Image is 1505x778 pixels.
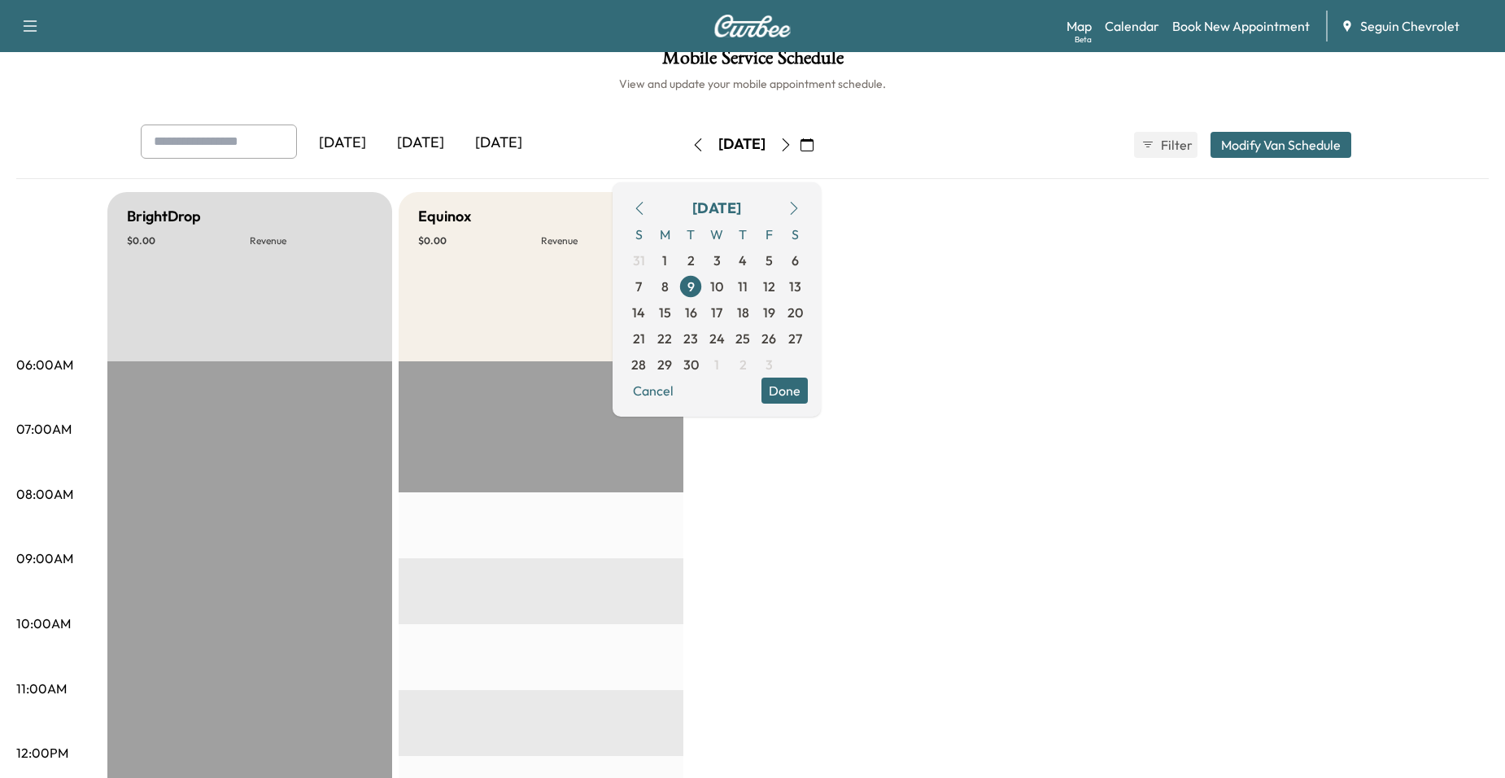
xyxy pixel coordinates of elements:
span: S [782,221,808,247]
span: T [678,221,704,247]
span: M [652,221,678,247]
h5: Equinox [418,205,471,228]
h6: View and update your mobile appointment schedule. [16,76,1489,92]
span: 17 [711,303,722,322]
span: W [704,221,730,247]
span: 5 [766,251,773,270]
p: 10:00AM [16,614,71,633]
p: 11:00AM [16,679,67,698]
span: 3 [713,251,721,270]
h5: BrightDrop [127,205,201,228]
span: 1 [714,355,719,374]
p: 07:00AM [16,419,72,439]
p: Revenue [541,234,664,247]
span: 16 [685,303,697,322]
span: Filter [1161,135,1190,155]
div: [DATE] [718,134,766,155]
p: Revenue [250,234,373,247]
div: [DATE] [692,197,741,220]
span: 6 [792,251,799,270]
span: 29 [657,355,672,374]
h1: Mobile Service Schedule [16,48,1489,76]
p: 06:00AM [16,355,73,374]
div: [DATE] [460,125,538,162]
button: Filter [1134,132,1197,158]
img: Curbee Logo [713,15,792,37]
span: 30 [683,355,699,374]
span: 1 [662,251,667,270]
p: 09:00AM [16,549,73,568]
span: 2 [687,251,695,270]
span: 14 [632,303,645,322]
span: Seguin Chevrolet [1360,16,1459,36]
span: 18 [737,303,749,322]
span: 8 [661,277,669,296]
span: 9 [687,277,695,296]
span: 3 [766,355,773,374]
span: 21 [633,329,645,348]
span: 11 [738,277,748,296]
span: 4 [739,251,747,270]
div: [DATE] [382,125,460,162]
p: 12:00PM [16,743,68,763]
a: MapBeta [1067,16,1092,36]
button: Cancel [626,378,681,404]
span: 28 [631,355,646,374]
span: 31 [633,251,645,270]
span: S [626,221,652,247]
span: 12 [763,277,775,296]
span: 7 [635,277,642,296]
span: 24 [709,329,725,348]
span: 2 [739,355,747,374]
span: 22 [657,329,672,348]
p: 08:00AM [16,484,73,504]
div: Beta [1075,33,1092,46]
span: 10 [710,277,723,296]
span: 15 [659,303,671,322]
span: 20 [787,303,803,322]
span: T [730,221,756,247]
span: 23 [683,329,698,348]
span: 13 [789,277,801,296]
p: $ 0.00 [127,234,250,247]
span: 26 [761,329,776,348]
div: [DATE] [303,125,382,162]
a: Calendar [1105,16,1159,36]
span: F [756,221,782,247]
a: Book New Appointment [1172,16,1310,36]
p: $ 0.00 [418,234,541,247]
button: Modify Van Schedule [1211,132,1351,158]
span: 27 [788,329,802,348]
span: 25 [735,329,750,348]
span: 19 [763,303,775,322]
button: Done [761,378,808,404]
